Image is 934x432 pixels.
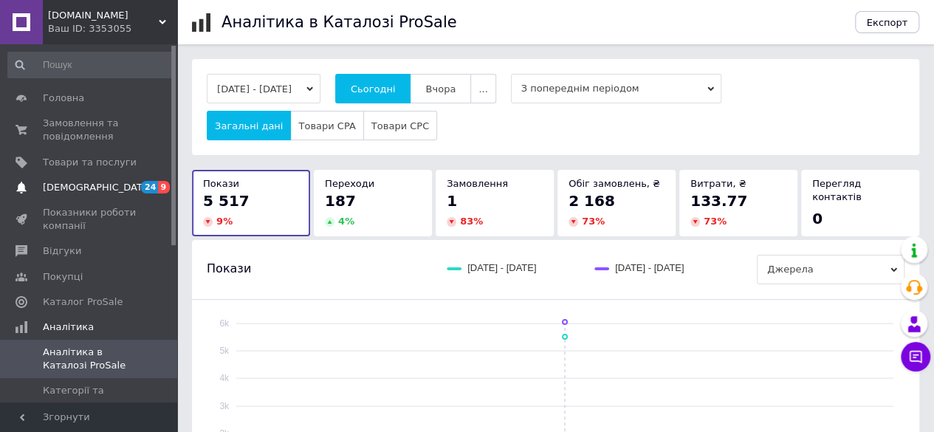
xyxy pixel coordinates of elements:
span: Товари та послуги [43,156,137,169]
span: 9 [158,181,170,193]
span: Покази [207,261,251,277]
span: Перегляд контактів [812,178,862,202]
span: 83 % [460,216,483,227]
span: [DEMOGRAPHIC_DATA] [43,181,152,194]
span: 24 [141,181,158,193]
span: Сьогодні [351,83,396,95]
button: Товари CPC [363,111,437,140]
div: Ваш ID: 3353055 [48,22,177,35]
span: Замовлення та повідомлення [43,117,137,143]
span: 4 % [338,216,354,227]
span: 1 [447,192,457,210]
span: Категорії та товари [43,384,137,411]
span: Товари CPA [298,120,355,131]
h1: Аналітика в Каталозі ProSale [222,13,456,31]
span: Витрати, ₴ [690,178,746,189]
text: 3k [219,401,230,411]
span: Переходи [325,178,374,189]
span: 5 517 [203,192,250,210]
button: Загальні дані [207,111,291,140]
button: [DATE] - [DATE] [207,74,320,103]
span: Показники роботи компанії [43,206,137,233]
text: 6k [219,318,230,329]
span: Відгуки [43,244,81,258]
span: 73 % [704,216,727,227]
span: 133.77 [690,192,747,210]
span: Вчора [425,83,456,95]
span: ERIX.COM.UA [48,9,159,22]
span: Головна [43,92,84,105]
span: Покупці [43,270,83,284]
span: Експорт [867,17,908,28]
span: 0 [812,210,823,227]
button: Сьогодні [335,74,411,103]
span: 187 [325,192,356,210]
span: Аналітика в Каталозі ProSale [43,346,137,372]
span: Обіг замовлень, ₴ [569,178,660,189]
text: 5k [219,346,230,356]
button: Чат з покупцем [901,342,930,371]
span: ... [478,83,487,95]
text: 4k [219,373,230,383]
button: ... [470,74,495,103]
span: Джерела [757,255,904,284]
span: Замовлення [447,178,508,189]
span: Товари CPC [371,120,429,131]
span: Аналітика [43,320,94,334]
span: 9 % [216,216,233,227]
button: Товари CPA [290,111,363,140]
span: 73 % [582,216,605,227]
button: Експорт [855,11,920,33]
button: Вчора [410,74,471,103]
span: Покази [203,178,239,189]
input: Пошук [7,52,174,78]
span: Каталог ProSale [43,295,123,309]
span: 2 168 [569,192,615,210]
span: Загальні дані [215,120,283,131]
span: З попереднім періодом [511,74,721,103]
